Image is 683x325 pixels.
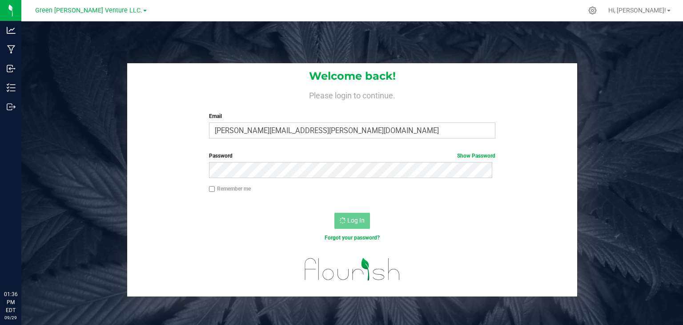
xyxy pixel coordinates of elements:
[209,185,251,193] label: Remember me
[7,64,16,73] inline-svg: Inbound
[7,45,16,54] inline-svg: Manufacturing
[457,153,495,159] a: Show Password
[127,89,577,100] h4: Please login to continue.
[4,314,17,321] p: 09/29
[608,7,666,14] span: Hi, [PERSON_NAME]!
[347,217,365,224] span: Log In
[325,235,380,241] a: Forgot your password?
[127,70,577,82] h1: Welcome back!
[296,251,409,287] img: flourish_logo.svg
[7,102,16,111] inline-svg: Outbound
[7,26,16,35] inline-svg: Analytics
[7,83,16,92] inline-svg: Inventory
[209,153,233,159] span: Password
[4,290,17,314] p: 01:36 PM EDT
[209,186,215,192] input: Remember me
[334,213,370,229] button: Log In
[587,6,598,15] div: Manage settings
[35,7,142,14] span: Green [PERSON_NAME] Venture LLC.
[209,112,496,120] label: Email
